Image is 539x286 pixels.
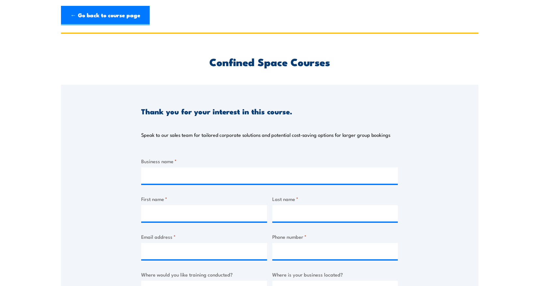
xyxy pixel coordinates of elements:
a: ← Go back to course page [61,6,150,25]
p: Speak to our sales team for tailored corporate solutions and potential cost-saving options for la... [141,132,390,138]
label: Business name [141,157,398,165]
label: First name [141,195,267,203]
label: Last name [272,195,398,203]
label: Where would you like training conducted? [141,271,267,278]
label: Email address [141,233,267,240]
h3: Thank you for your interest in this course. [141,107,292,115]
h2: Confined Space Courses [141,57,398,66]
label: Phone number [272,233,398,240]
label: Where is your business located? [272,271,398,278]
